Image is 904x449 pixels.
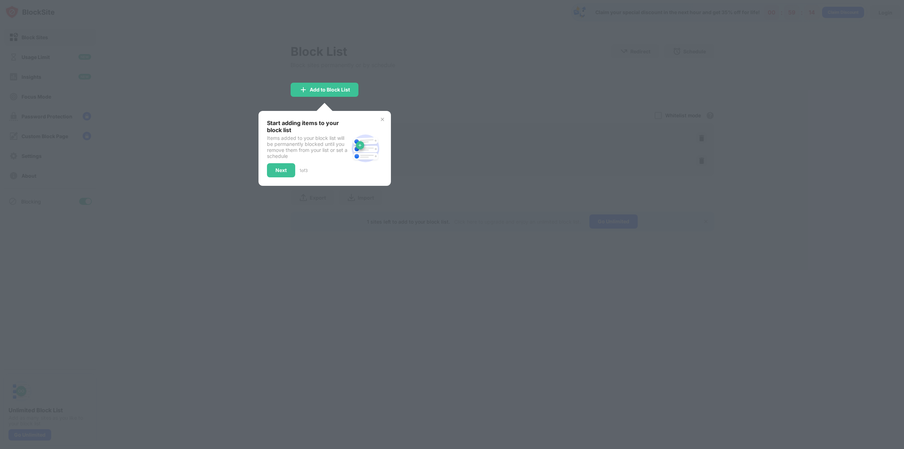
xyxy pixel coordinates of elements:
div: Start adding items to your block list [267,119,349,134]
div: Items added to your block list will be permanently blocked until you remove them from your list o... [267,135,349,159]
div: Next [275,167,287,173]
img: x-button.svg [380,117,385,122]
div: 1 of 3 [299,168,308,173]
img: block-site.svg [349,131,382,165]
div: Add to Block List [310,87,350,93]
